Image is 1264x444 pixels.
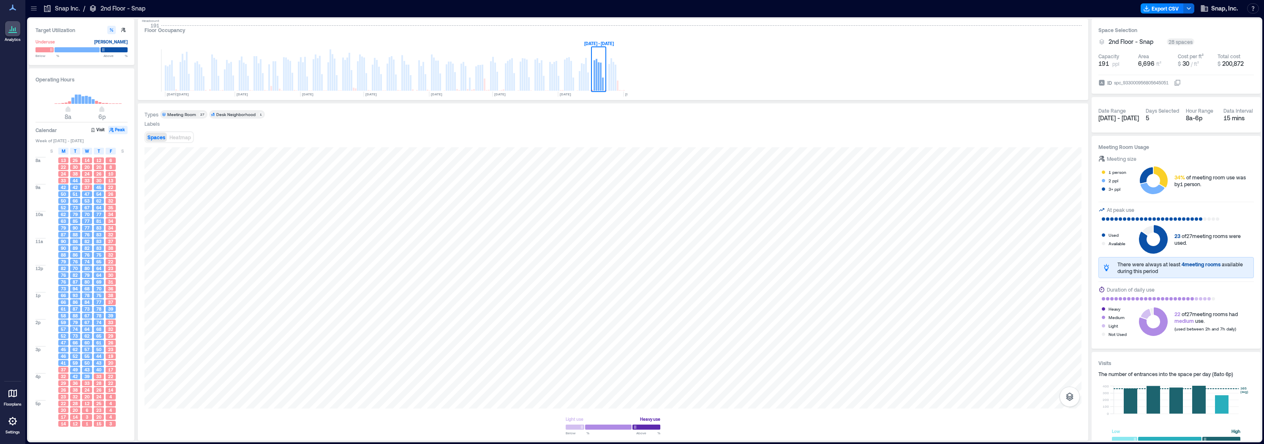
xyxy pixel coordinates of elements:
span: 78 [96,313,101,319]
div: 3+ ppl [1109,185,1120,193]
div: Capacity [1098,53,1119,60]
span: 37 [61,367,66,373]
span: Snap, Inc. [1211,4,1238,13]
span: 73 [73,333,78,339]
button: Snap, Inc. [1198,2,1240,15]
span: 65 [96,259,101,265]
span: 86 [73,252,78,258]
span: 73 [61,286,66,292]
span: 22 [108,380,113,386]
div: The number of entrances into the space per day ( 8a to 6p ) [1098,371,1254,377]
span: 76 [61,279,66,285]
div: Medium [1109,313,1125,322]
span: 4p [35,374,41,379]
span: 67 [84,205,90,211]
span: 81 [96,218,101,224]
span: 77 [96,299,101,305]
span: 24 [84,387,90,393]
span: 32 [73,394,78,400]
span: 1p [35,292,41,298]
div: Used [1109,231,1119,239]
span: 77 [96,211,101,217]
span: 47 [61,340,66,346]
div: At peak use [1107,206,1134,214]
span: 19 [108,353,113,359]
span: 50 [84,360,90,366]
span: 38 [108,292,113,298]
span: 36 [73,380,78,386]
span: 23 [1174,233,1180,239]
span: 83 [96,245,101,251]
span: 58 [61,313,66,319]
span: 79 [84,272,90,278]
span: 6,696 [1138,60,1155,67]
span: [DATE] - [DATE] [1098,114,1139,122]
span: 38 [108,245,113,251]
span: 24 [61,171,66,177]
span: 26 [108,340,113,346]
div: Meeting Room [167,111,196,117]
span: 3p [35,347,41,352]
span: 14 [108,387,113,393]
span: 23 [61,394,66,400]
div: 1 person [1109,168,1126,176]
span: 83 [96,225,101,231]
span: 26 [108,191,113,197]
tspan: 300 [1103,391,1109,395]
span: 52 [73,353,78,359]
span: 44 [73,178,78,184]
span: W [85,148,89,154]
div: 1 [258,112,263,117]
span: 90 [73,225,78,231]
span: 82 [84,238,90,244]
div: Labels [144,120,160,127]
div: Data Interval [1223,107,1253,114]
p: Floorplans [4,402,22,407]
span: 55 [84,353,90,359]
span: 10 [108,171,113,177]
span: 69 [96,279,101,285]
span: 10a [35,211,43,217]
span: 14 [84,157,90,163]
span: 83 [96,232,101,238]
span: 87 [73,279,78,285]
span: 86 [73,299,78,305]
span: 33 [84,178,90,184]
span: 29 [61,380,66,386]
span: 49 [73,367,78,373]
span: 51 [73,191,78,197]
span: 6p [98,113,106,120]
div: Available [1109,239,1125,248]
span: 34 [108,211,113,217]
span: T [98,148,100,154]
div: of meeting room use was by 1 person . [1174,174,1254,187]
span: 66 [73,198,78,204]
span: 40 [96,367,101,373]
span: 33 [96,374,101,379]
text: [DATE] [237,92,248,96]
span: ppl [1112,60,1120,67]
span: 2nd Floor - Snap [1109,38,1153,46]
button: 2nd Floor - Snap [1109,38,1163,46]
span: medium [1174,318,1194,324]
span: 93 [73,292,78,298]
span: 11a [35,238,43,244]
span: 75 [96,292,101,298]
span: 78 [96,306,101,312]
span: 34% [1174,174,1185,180]
div: Duration of daily use [1107,285,1155,294]
div: of 27 meeting rooms were used. [1174,233,1254,246]
text: [DATE] [302,92,313,96]
span: 39 [108,313,113,319]
span: 30 [73,164,78,170]
span: 41 [61,360,66,366]
span: 74 [84,259,90,265]
button: Visit [90,126,107,134]
span: 30 [1182,60,1189,67]
span: 47 [84,191,90,197]
span: 61 [61,306,66,312]
h3: Meeting Room Usage [1098,143,1254,151]
span: F [110,148,112,154]
div: Meeting size [1107,154,1136,163]
div: [PERSON_NAME] [94,38,128,46]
